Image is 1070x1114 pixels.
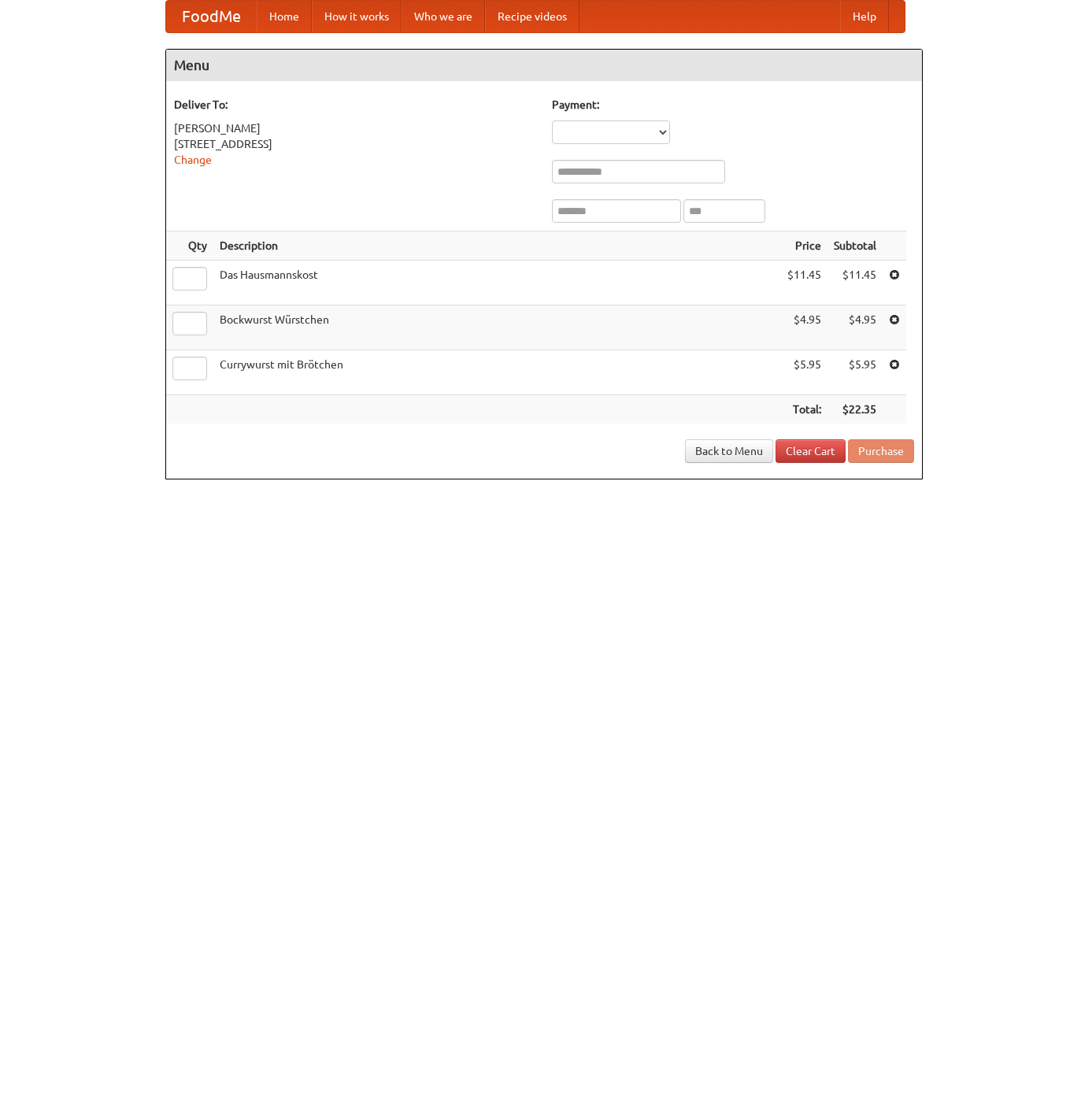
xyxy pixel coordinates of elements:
[485,1,579,32] a: Recipe videos
[781,305,827,350] td: $4.95
[166,231,213,261] th: Qty
[312,1,402,32] a: How it works
[166,1,257,32] a: FoodMe
[827,261,883,305] td: $11.45
[166,50,922,81] h4: Menu
[174,136,536,152] div: [STREET_ADDRESS]
[827,395,883,424] th: $22.35
[827,305,883,350] td: $4.95
[781,395,827,424] th: Total:
[552,97,914,113] h5: Payment:
[174,154,212,166] a: Change
[685,439,773,463] a: Back to Menu
[827,350,883,395] td: $5.95
[781,231,827,261] th: Price
[174,97,536,113] h5: Deliver To:
[848,439,914,463] button: Purchase
[213,350,781,395] td: Currywurst mit Brötchen
[257,1,312,32] a: Home
[840,1,889,32] a: Help
[827,231,883,261] th: Subtotal
[174,120,536,136] div: [PERSON_NAME]
[213,231,781,261] th: Description
[213,261,781,305] td: Das Hausmannskost
[213,305,781,350] td: Bockwurst Würstchen
[781,261,827,305] td: $11.45
[402,1,485,32] a: Who we are
[781,350,827,395] td: $5.95
[776,439,846,463] a: Clear Cart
